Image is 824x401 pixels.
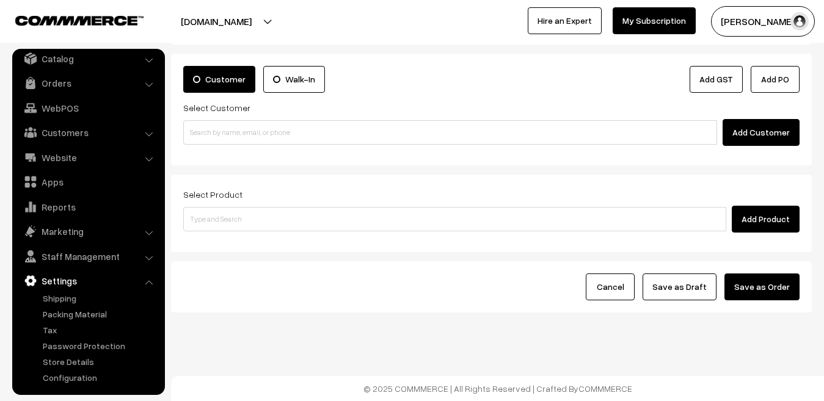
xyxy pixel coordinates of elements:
[15,196,161,218] a: Reports
[138,6,294,37] button: [DOMAIN_NAME]
[183,66,255,93] label: Customer
[183,101,250,114] label: Select Customer
[732,206,800,233] button: Add Product
[15,12,122,27] a: COMMMERCE
[528,7,602,34] a: Hire an Expert
[15,245,161,267] a: Staff Management
[15,270,161,292] a: Settings
[15,121,161,143] a: Customers
[40,355,161,368] a: Store Details
[183,120,717,145] input: Search by name, email, or phone
[171,376,824,401] footer: © 2025 COMMMERCE | All Rights Reserved | Crafted By
[643,273,716,300] button: Save as Draft
[15,16,144,25] img: COMMMERCE
[40,339,161,352] a: Password Protection
[586,273,635,300] button: Cancel
[15,146,161,168] a: Website
[183,207,726,231] input: Type and Search
[183,188,242,201] label: Select Product
[263,66,325,93] label: Walk-In
[15,72,161,94] a: Orders
[690,66,743,93] a: Add GST
[40,323,161,336] a: Tax
[15,48,161,70] a: Catalog
[40,371,161,384] a: Configuration
[15,220,161,242] a: Marketing
[724,273,800,300] button: Save as Order
[40,292,161,305] a: Shipping
[40,308,161,320] a: Packing Material
[711,6,815,37] button: [PERSON_NAME]
[613,7,696,34] a: My Subscription
[15,171,161,193] a: Apps
[790,12,809,31] img: user
[723,119,800,146] button: Add Customer
[578,383,632,394] a: COMMMERCE
[15,97,161,119] a: WebPOS
[751,66,800,93] button: Add PO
